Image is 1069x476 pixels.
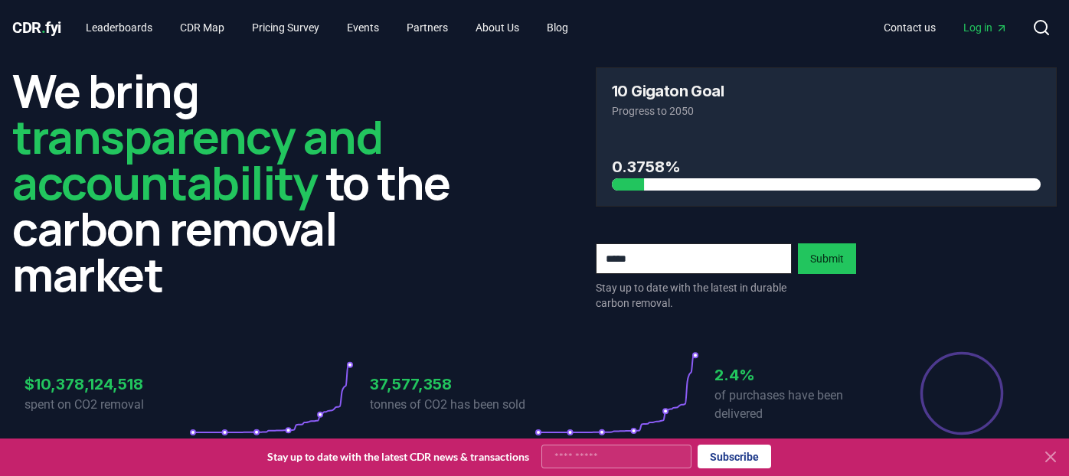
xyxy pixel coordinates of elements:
[612,155,1041,178] h3: 0.3758%
[12,17,61,38] a: CDR.fyi
[12,105,382,214] span: transparency and accountability
[596,280,792,311] p: Stay up to date with the latest in durable carbon removal.
[919,350,1005,436] div: Percentage of sales delivered
[370,373,534,396] h3: 37,577,358
[74,14,165,41] a: Leaderboards
[951,14,1020,41] a: Log in
[370,396,534,414] p: tonnes of CO2 has been sold
[74,14,580,41] nav: Main
[12,67,473,297] h2: We bring to the carbon removal market
[41,18,46,37] span: .
[612,83,724,99] h3: 10 Gigaton Goal
[612,103,1041,119] p: Progress to 2050
[871,14,1020,41] nav: Main
[394,14,460,41] a: Partners
[463,14,531,41] a: About Us
[714,386,879,423] p: of purchases have been delivered
[714,364,879,386] h3: 2.4%
[335,14,391,41] a: Events
[963,20,1008,35] span: Log in
[168,14,237,41] a: CDR Map
[25,396,189,414] p: spent on CO2 removal
[871,14,948,41] a: Contact us
[25,373,189,396] h3: $10,378,124,518
[798,243,856,274] button: Submit
[12,18,61,37] span: CDR fyi
[534,14,580,41] a: Blog
[240,14,332,41] a: Pricing Survey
